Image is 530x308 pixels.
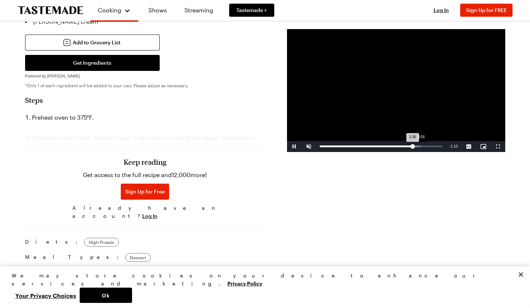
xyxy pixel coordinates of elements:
[12,272,512,303] div: Privacy
[130,255,146,260] span: Dessert
[460,4,513,17] button: Sign Up for FREE
[466,7,507,13] span: Sign Up for FREE
[462,141,476,152] button: Captions
[25,35,160,51] button: Add to Grocery List
[73,39,120,46] span: Add to Grocery List
[84,238,119,247] a: High Protein
[121,184,169,200] button: Sign Up for Free
[83,171,207,179] p: Get access to the full recipe and 12,000 more!
[287,29,505,152] video-js: Video Player
[287,141,302,152] button: Pause
[236,7,267,14] span: Tastemade +
[491,141,505,152] button: Fullscreen
[25,253,122,262] span: Meal Types:
[80,288,132,303] button: Ok
[89,239,114,245] span: High Protein
[125,188,165,195] span: Sign Up for Free
[427,7,456,14] button: Log In
[25,74,80,78] span: Powered by [PERSON_NAME]
[72,204,218,220] span: Already have an account?
[142,212,158,220] button: Log In
[451,144,458,148] span: 1:10
[302,141,316,152] button: Unmute
[98,7,121,13] span: Cooking
[25,83,265,88] p: *Only 1 of each ingredient will be added to your cart. Please adjust as necessary.
[513,267,529,283] button: Close
[476,141,491,152] button: Picture-in-Picture
[320,145,442,147] div: Progress Bar
[25,55,160,71] button: Get Ingredients
[12,288,80,303] button: Your Privacy Choices
[125,253,151,262] a: Dessert
[25,72,80,79] a: Powered by [PERSON_NAME]
[12,272,512,288] div: We may store cookies on your device to enhance our services and marketing.
[124,157,166,166] h3: Keep reading
[18,6,83,15] a: To Tastemade Home Page
[450,144,451,148] span: -
[25,238,81,247] span: Diets:
[98,3,131,17] button: Cooking
[229,4,274,17] a: Tastemade +
[25,112,265,123] li: Preheat oven to 375°F.
[227,280,262,287] a: More information about your privacy, opens in a new tab
[25,96,265,104] h2: Steps
[434,7,449,13] span: Log In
